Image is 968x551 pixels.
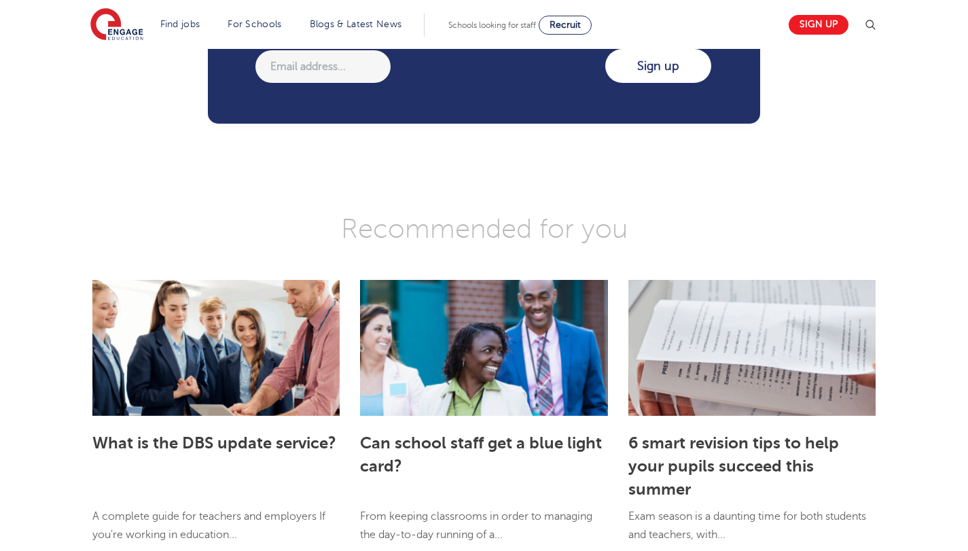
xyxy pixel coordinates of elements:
a: For Schools [228,19,281,29]
a: Find jobs [160,19,200,29]
a: What is the DBS update service? [92,433,336,452]
a: Recruit [539,16,592,35]
input: Email address... [255,50,391,83]
a: 6 smart revision tips to help your pupils succeed this summer [628,433,839,499]
img: Engage Education [90,8,143,42]
h3: Recommended for you [82,212,886,246]
span: Recruit [550,20,581,30]
input: Sign up [605,49,711,83]
a: Can school staff get a blue light card? [360,433,602,476]
a: Blogs & Latest News [310,19,402,29]
span: Schools looking for staff [448,20,536,30]
a: Sign up [789,15,848,35]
